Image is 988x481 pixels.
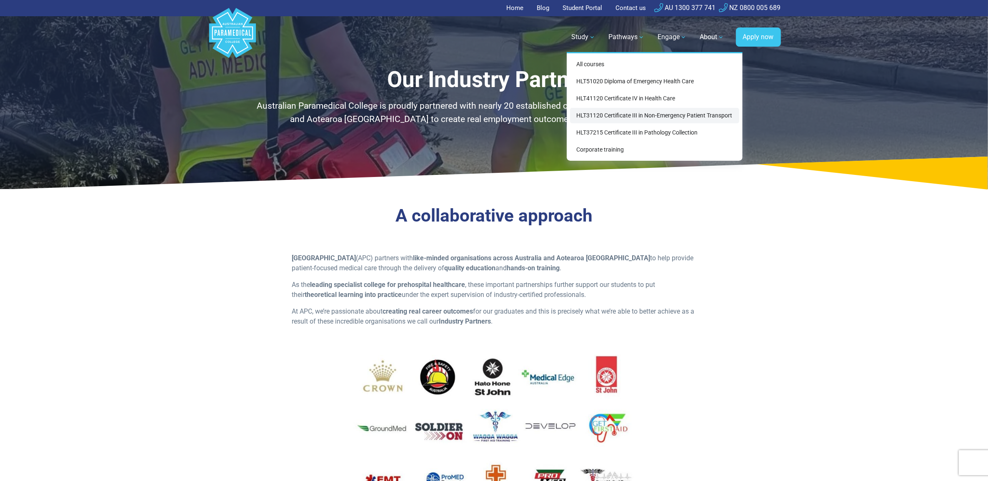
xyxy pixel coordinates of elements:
[604,25,650,49] a: Pathways
[208,16,258,58] a: Australian Paramedical College
[695,25,729,49] a: About
[570,108,739,123] a: HLT31120 Certificate III in Non-Emergency Patient Transport
[570,74,739,89] a: HLT51020 Diploma of Emergency Health Care
[570,91,739,106] a: HLT41120 Certificate IV in Health Care
[719,4,781,12] a: NZ 0800 005 689
[736,27,781,47] a: Apply now
[567,25,600,49] a: Study
[570,142,739,157] a: Corporate training
[567,52,743,161] div: Study
[515,254,650,262] strong: Australia and Aotearoa [GEOGRAPHIC_DATA]
[305,291,402,299] strong: theoretical learning into practice
[250,205,738,227] h3: A collaborative approach
[570,125,739,140] a: HLT37215 Certificate III in Pathology Collection
[444,264,495,272] strong: quality education
[310,281,465,289] strong: leading specialist college for prehospital healthcare
[250,100,738,126] p: Australian Paramedical College is proudly partnered with nearly 20 established organisations acro...
[413,254,513,262] strong: like-minded organisations across
[292,307,696,326] p: At APC, we’re passionate about for our graduates and this is precisely what we’re able to better ...
[292,253,696,273] p: (APC) partners with to help provide patient-focused medical care through the delivery of and .
[570,57,739,72] a: All courses
[655,4,716,12] a: AU 1300 377 741
[653,25,692,49] a: Engage
[292,280,696,300] p: As the , these important partnerships further support our students to put their under the expert ...
[292,254,356,262] strong: [GEOGRAPHIC_DATA]
[507,264,560,272] strong: hands-on training
[439,317,491,325] strong: Industry Partners
[250,67,738,93] h1: Our Industry Partners
[383,307,473,315] strong: creating real career outcomes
